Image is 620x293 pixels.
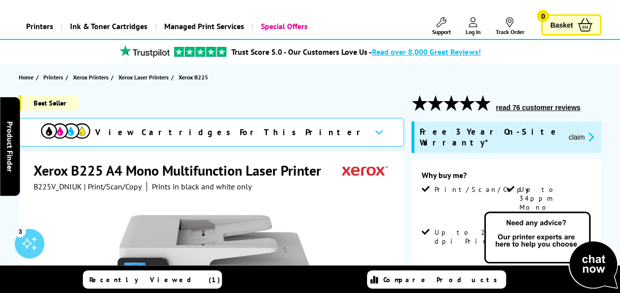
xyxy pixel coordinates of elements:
[432,17,450,36] a: Support
[73,72,109,82] span: Xerox Printers
[550,18,573,32] span: Basket
[493,103,583,112] button: read 76 customer reviews
[383,275,503,284] span: Compare Products
[179,72,211,82] a: Xerox B225
[519,185,590,220] span: Up to 34ppm Mono Print
[43,72,66,82] a: Printers
[19,72,34,82] span: Home
[70,14,147,39] span: Ink & Toner Cartridges
[432,28,450,36] span: Support
[174,47,226,57] img: trustpilot rating
[367,270,506,289] a: Compare Products
[495,17,524,36] a: Track Order
[566,131,597,143] button: promo-description
[537,10,549,22] span: 0
[179,72,208,82] span: Xerox B225
[465,17,480,36] a: Log In
[421,170,591,185] div: Why buy me?
[73,72,111,82] a: Xerox Printers
[372,47,480,57] span: Read over 8,000 Great Reviews!
[19,95,78,110] span: Best Seller
[419,126,560,148] span: Free 3 Year On-Site Warranty*
[482,210,620,291] img: Open Live Chat window
[19,72,36,82] a: Home
[43,72,63,82] span: Printers
[95,127,366,138] span: View Cartridges For This Printer
[342,161,388,180] img: Xerox
[118,72,169,82] span: Xerox Laser Printers
[34,161,331,180] h1: Xerox B225 A4 Mono Multifunction Laser Printer
[19,14,61,39] a: Printers
[118,72,171,82] a: Xerox Laser Printers
[231,47,480,57] a: Trust Score 5.0 - Our Customers Love Us -Read over 8,000 Great Reviews!
[465,28,480,36] span: Log In
[34,182,82,191] span: B225V_DNIUK
[89,275,220,284] span: Recently Viewed (1)
[155,14,252,39] a: Managed Print Services
[252,14,315,39] a: Special Offers
[5,121,15,172] span: Product Finder
[15,225,26,236] div: 3
[83,270,222,289] a: Recently Viewed (1)
[61,14,155,39] a: Ink & Toner Cartridges
[434,228,505,246] span: Up to 2400 dpi Print
[115,45,174,57] img: trustpilot rating
[41,123,90,139] img: cmyk-icon.svg
[152,182,252,191] i: Prints in black and white only
[434,185,536,194] span: Print/Scan/Copy
[84,182,142,191] span: | Print/Scan/Copy
[541,14,601,36] a: Basket 0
